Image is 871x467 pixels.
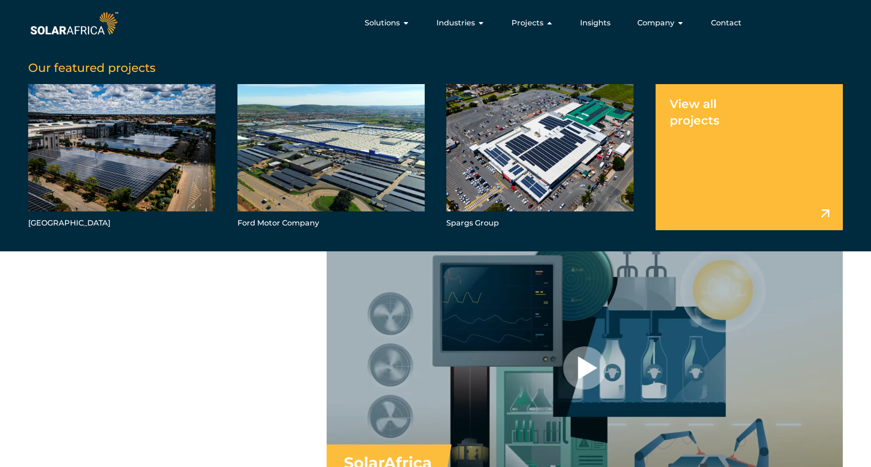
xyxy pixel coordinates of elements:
[28,61,843,75] h5: Our featured projects
[711,17,741,29] a: Contact
[120,14,749,32] nav: Menu
[512,17,543,29] span: Projects
[436,17,475,29] span: Industries
[120,14,749,32] div: Menu Toggle
[365,17,400,29] span: Solutions
[580,17,611,29] a: Insights
[28,84,215,230] a: [GEOGRAPHIC_DATA]
[637,17,674,29] span: Company
[656,84,843,230] a: View all projects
